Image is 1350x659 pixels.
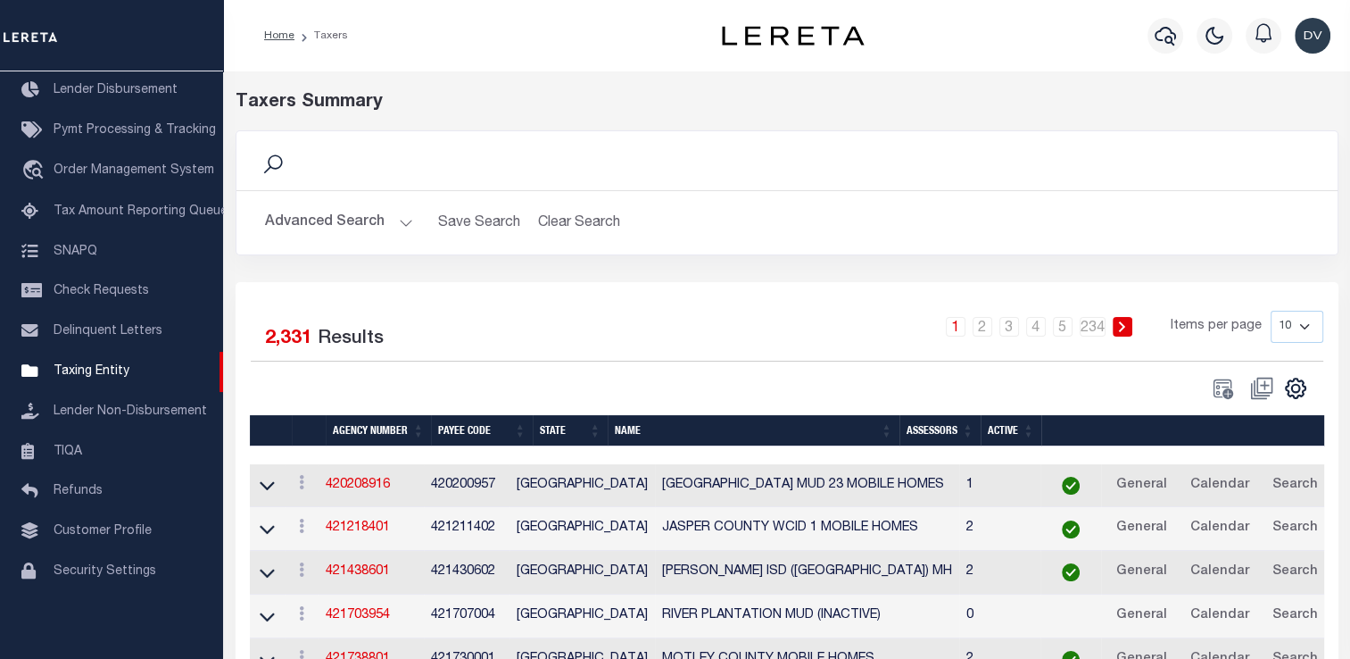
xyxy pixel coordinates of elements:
[959,551,1040,595] td: 2
[959,507,1040,551] td: 2
[1062,521,1080,538] img: check-icon-green.svg
[236,89,1056,116] div: Taxers Summary
[318,325,384,354] label: Results
[973,317,992,337] a: 2
[54,365,129,378] span: Taxing Entity
[1182,558,1257,587] a: Calendar
[1264,471,1326,500] a: Search
[54,565,156,578] span: Security Settings
[1295,18,1330,54] img: svg+xml;base64,PHN2ZyB4bWxucz0iaHR0cDovL3d3dy53My5vcmcvMjAwMC9zdmciIHBvaW50ZXItZXZlbnRzPSJub25lIi...
[431,415,533,446] th: Payee Code: activate to sort column ascending
[54,405,207,418] span: Lender Non-Disbursement
[655,464,959,508] td: [GEOGRAPHIC_DATA] MUD 23 MOBILE HOMES
[1108,514,1175,543] a: General
[54,285,149,297] span: Check Requests
[959,464,1040,508] td: 1
[999,317,1019,337] a: 3
[1062,477,1080,495] img: check-icon-green.svg
[1264,602,1326,630] a: Search
[1182,514,1257,543] a: Calendar
[54,84,178,96] span: Lender Disbursement
[54,325,162,338] span: Delinquent Letters
[326,609,390,621] a: 421703954
[54,245,97,257] span: SNAPQ
[424,551,509,595] td: 421430602
[326,479,390,491] a: 420208916
[424,464,509,508] td: 420200957
[533,415,608,446] th: State: activate to sort column ascending
[54,525,152,538] span: Customer Profile
[1182,602,1257,630] a: Calendar
[1062,563,1080,581] img: check-icon-green.svg
[326,565,390,578] a: 421438601
[326,521,390,534] a: 421218401
[509,464,655,508] td: [GEOGRAPHIC_DATA]
[54,164,214,177] span: Order Management System
[1171,317,1262,337] span: Items per page
[1026,317,1046,337] a: 4
[1182,471,1257,500] a: Calendar
[1108,471,1175,500] a: General
[264,30,294,41] a: Home
[1108,602,1175,630] a: General
[54,485,103,497] span: Refunds
[54,124,216,137] span: Pymt Processing & Tracking
[424,595,509,638] td: 421707004
[509,507,655,551] td: [GEOGRAPHIC_DATA]
[294,28,348,44] li: Taxers
[1108,558,1175,587] a: General
[722,26,865,46] img: logo-dark.svg
[509,551,655,595] td: [GEOGRAPHIC_DATA]
[899,415,981,446] th: Assessors: activate to sort column ascending
[265,205,413,240] button: Advanced Search
[1080,317,1106,337] a: 234
[54,445,82,457] span: TIQA
[655,507,959,551] td: JASPER COUNTY WCID 1 MOBILE HOMES
[1264,514,1326,543] a: Search
[427,205,531,240] button: Save Search
[1264,558,1326,587] a: Search
[959,595,1040,638] td: 0
[424,507,509,551] td: 421211402
[265,329,312,348] span: 2,331
[655,595,959,638] td: RIVER PLANTATION MUD (INACTIVE)
[531,205,628,240] button: Clear Search
[981,415,1041,446] th: Active: activate to sort column ascending
[54,205,228,218] span: Tax Amount Reporting Queue
[326,415,431,446] th: Agency Number: activate to sort column ascending
[608,415,899,446] th: Name: activate to sort column ascending
[21,160,50,183] i: travel_explore
[946,317,965,337] a: 1
[1053,317,1073,337] a: 5
[509,595,655,638] td: [GEOGRAPHIC_DATA]
[655,551,959,595] td: [PERSON_NAME] ISD ([GEOGRAPHIC_DATA]) MH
